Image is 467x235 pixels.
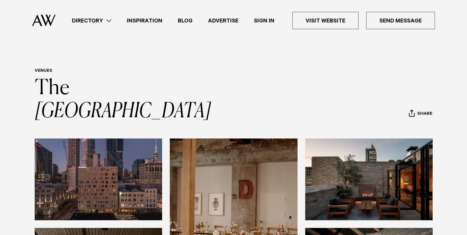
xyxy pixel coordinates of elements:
span: Share [417,111,432,117]
a: The [GEOGRAPHIC_DATA] [35,78,211,122]
a: Sign In [246,16,282,25]
a: Directory [64,16,119,25]
button: Share [409,109,433,119]
img: Auckland Weddings Logo [32,14,56,26]
a: Visit Website [292,12,359,29]
a: Advertise [200,16,246,25]
a: Venues [35,69,52,74]
a: Blog [170,16,200,25]
a: Inspiration [119,16,170,25]
a: Send Message [366,12,435,29]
